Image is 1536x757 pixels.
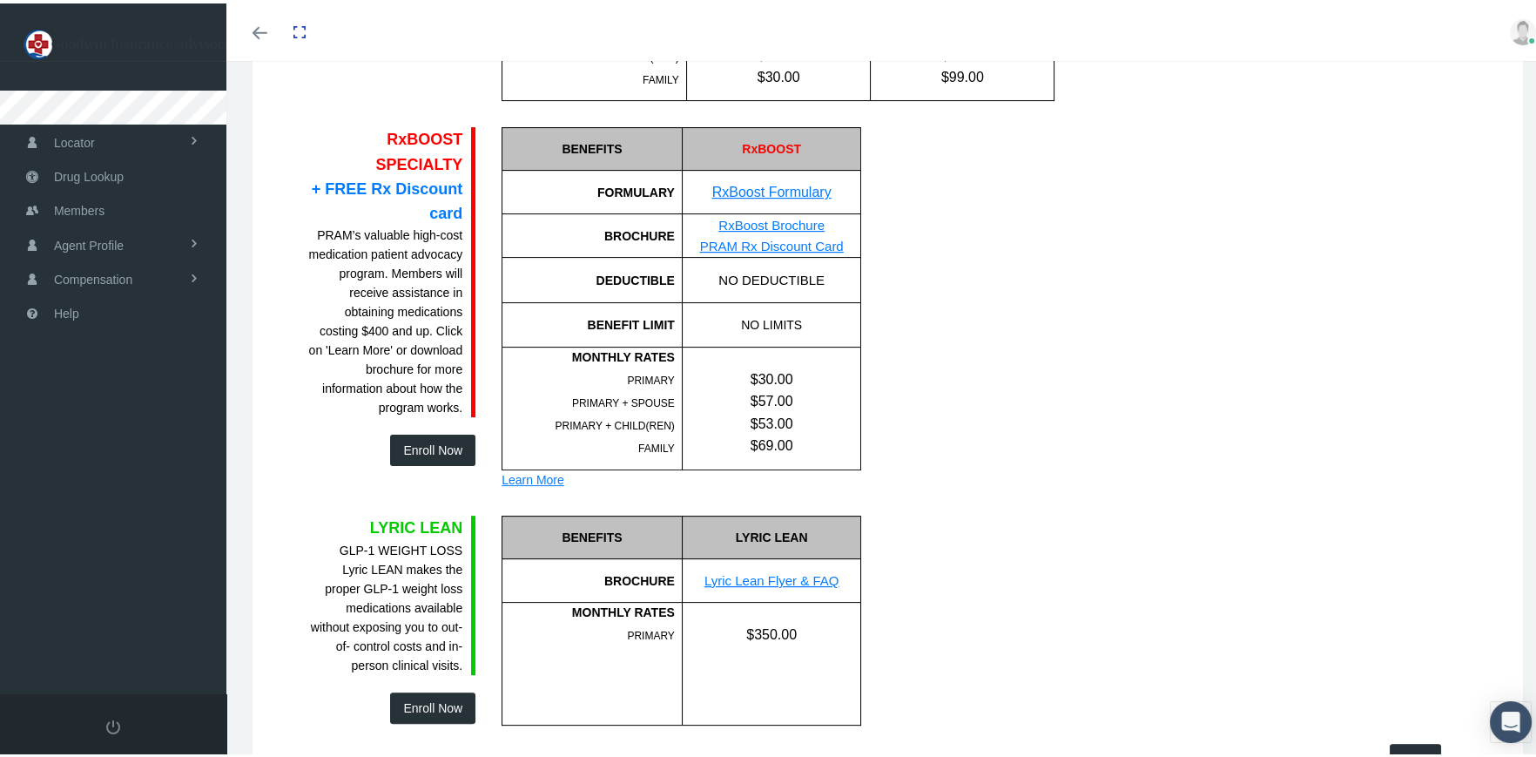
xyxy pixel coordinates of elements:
img: user-placeholder.jpg [1510,16,1536,42]
div: PRAM’s valuable high-cost medication patient advocacy program. Members will receive assistance in... [309,222,463,414]
a: Lyric Lean Flyer & FAQ [704,570,839,585]
div: LYRIC LEAN [682,512,861,556]
div: LYRIC LEAN [309,512,463,537]
div: NO LIMITS [682,300,861,343]
div: BROCHURE [502,556,682,599]
a: RxBoost Formulary [712,181,832,196]
a: PRAM Rx Discount Card [700,235,844,250]
button: Enroll Now [390,431,475,463]
div: $99.00 [871,63,1054,84]
div: RxBOOST SPECIALTY [309,124,463,222]
span: Members [54,191,104,224]
div: $350.00 [683,620,861,642]
div: Learn More [502,467,861,486]
span: PRIMARY + CHILD(REN) [556,416,675,429]
span: PRIMARY + SPOUSE [572,394,675,406]
div: $53.00 [683,409,861,431]
div: BENEFITS [502,124,682,167]
div: MONTHLY RATES [502,344,675,363]
span: PRIMARY [627,626,674,639]
div: $30.00 [687,63,871,84]
span: Locator [54,123,95,156]
span: + FREE Rx Discount card [312,177,463,219]
div: DEDUCTIBLE [502,267,675,287]
div: RxBOOST [682,124,861,167]
span: Drug Lookup [54,157,124,190]
span: Agent Profile [54,226,124,259]
div: $57.00 [683,387,861,409]
div: BROCHURE [502,211,682,254]
span: FAMILY [643,71,679,83]
div: $69.00 [683,431,861,453]
div: Open Intercom Messenger [1490,698,1532,740]
a: RxBoost Brochure [718,214,825,229]
span: Compensation [54,260,132,293]
div: MONTHLY RATES [502,599,675,618]
div: $30.00 [683,365,861,387]
div: NO DEDUCTIBLE [682,254,861,299]
span: PRIMARY [627,371,674,383]
button: Enroll Now [390,689,475,720]
div: FORMULARY [502,167,682,211]
span: Help [54,294,79,327]
img: GOODWIN INSURANCE ADVISORS LLC [23,19,232,63]
div: GLP-1 WEIGHT LOSS Lyric LEAN makes the proper GLP-1 weight loss medications available without exp... [309,537,463,672]
span: FAMILY [638,439,675,451]
div: BENEFITS [502,512,682,556]
div: BENEFIT LIMIT [502,312,675,331]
